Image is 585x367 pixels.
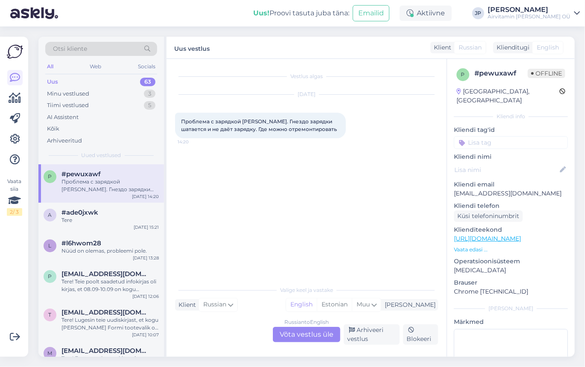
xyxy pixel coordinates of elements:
p: [EMAIL_ADDRESS][DOMAIN_NAME] [454,189,568,198]
div: Estonian [317,298,352,311]
div: AI Assistent [47,113,79,122]
div: Web [88,61,103,72]
p: Vaata edasi ... [454,246,568,253]
p: Brauser [454,278,568,287]
span: p [48,273,52,280]
a: [PERSON_NAME]Airvitamin [PERSON_NAME] OÜ [488,6,580,20]
a: [URL][DOMAIN_NAME] [454,235,521,242]
label: Uus vestlus [174,42,210,53]
div: # pewuxawf [474,68,528,79]
div: [DATE] 13:28 [133,255,159,261]
input: Lisa tag [454,136,568,149]
span: p [461,71,465,78]
span: English [537,43,559,52]
div: Võta vestlus üle [273,327,340,342]
div: [DATE] [175,90,438,98]
div: Nüüd on olemas, probleemi pole. [61,247,159,255]
p: Märkmed [454,317,568,326]
div: Vestlus algas [175,73,438,80]
p: Klienditeekond [454,225,568,234]
div: [PERSON_NAME] [454,305,568,312]
span: #ade0jxwk [61,209,98,216]
div: 5 [144,101,155,110]
div: Klienditugi [493,43,529,52]
span: Проблема с зарядкой [PERSON_NAME]. Гнездо зарядки шатается и не даёт зарядку. Где можно отремонти... [181,118,337,132]
span: Muu [357,300,370,308]
span: t [49,312,52,318]
span: p [48,173,52,180]
div: Uus [47,78,58,86]
div: Проблема с зарядкой [PERSON_NAME]. Гнездо зарядки шатается и не даёт зарядку. Где можно отремонти... [61,178,159,193]
div: Aktiivne [400,6,452,21]
span: 14:20 [178,139,210,145]
span: Russian [203,300,226,309]
p: Operatsioonisüsteem [454,257,568,266]
span: piret.kattai@gmail.com [61,270,150,278]
div: Russian to English [284,318,329,326]
div: Tere! Teie poolt saadetud infokirjas oli kirjas, et 08.09-10.09 on kogu [PERSON_NAME] Formi toote... [61,278,159,293]
div: Valige keel ja vastake [175,286,438,294]
div: Kõik [47,125,59,133]
div: Proovi tasuta juba täna: [253,8,349,18]
div: Blokeeri [403,324,438,345]
span: #l6hwom28 [61,239,101,247]
div: Airvitamin [PERSON_NAME] OÜ [488,13,570,20]
b: Uus! [253,9,269,17]
div: [DATE] 10:07 [132,332,159,338]
span: Uued vestlused [82,151,121,159]
span: #pewuxawf [61,170,101,178]
span: a [48,212,52,218]
p: Kliendi email [454,180,568,189]
span: l [49,242,52,249]
div: Klient [430,43,451,52]
div: Arhiveeritud [47,137,82,145]
div: Küsi telefoninumbrit [454,210,523,222]
div: Klient [175,300,196,309]
p: [MEDICAL_DATA] [454,266,568,275]
div: Tere [61,216,159,224]
div: 63 [140,78,155,86]
span: Russian [459,43,482,52]
div: Tiimi vestlused [47,101,89,110]
div: 2 / 3 [7,208,22,216]
span: m [48,350,53,356]
span: merilin686@hotmail.com [61,347,150,355]
span: Offline [528,69,565,78]
div: [DATE] 15:21 [134,224,159,230]
div: Kliendi info [454,113,568,120]
img: Askly Logo [7,44,23,60]
span: Otsi kliente [53,44,87,53]
div: [DATE] 14:20 [132,193,159,200]
p: Chrome [TECHNICAL_ID] [454,287,568,296]
p: Kliendi telefon [454,201,568,210]
input: Lisa nimi [454,165,558,175]
div: All [45,61,55,72]
div: JP [472,7,484,19]
p: Kliendi tag'id [454,125,568,134]
div: [DATE] 12:06 [132,293,159,300]
div: Tere! Lugesin teie uudiskirjast, et kogu [PERSON_NAME] Formi tootevalik on 20% soodsamalt alates ... [61,316,159,332]
div: Vaata siia [7,178,22,216]
div: Socials [136,61,157,72]
button: Emailid [353,5,389,21]
div: Minu vestlused [47,90,89,98]
div: [PERSON_NAME] [488,6,570,13]
div: English [286,298,317,311]
div: Arhiveeri vestlus [344,324,400,345]
div: [PERSON_NAME] [381,300,436,309]
div: 3 [144,90,155,98]
div: [GEOGRAPHIC_DATA], [GEOGRAPHIC_DATA] [456,87,559,105]
span: triin.nuut@gmail.com [61,309,150,316]
p: Kliendi nimi [454,152,568,161]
